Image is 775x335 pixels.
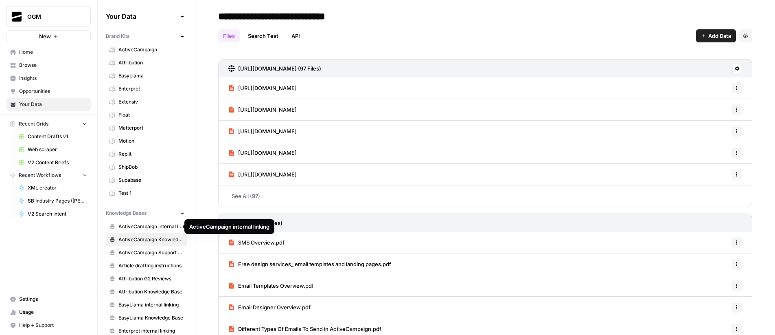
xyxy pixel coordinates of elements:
[238,303,311,311] span: Email Designer Overview.pdf
[118,150,183,158] span: Replit
[118,124,183,132] span: Matterport
[189,223,269,231] div: ActiveCampaign internal linking
[106,108,187,121] a: Float
[106,246,187,259] a: ActiveCampaign Support Center
[106,121,187,134] a: Matterport
[238,84,297,92] span: [URL][DOMAIN_NAME]
[106,220,187,233] a: ActiveCampaign internal linking
[106,43,187,56] a: ActiveCampaign
[106,148,187,161] a: Replit
[106,82,187,95] a: Enterpret
[28,197,87,205] span: SB Industry Pages ([PERSON_NAME] v3)
[228,77,297,99] a: [URL][DOMAIN_NAME]
[106,187,187,200] a: Test 1
[228,214,282,232] a: Uploads (17 Files)
[7,30,91,42] button: New
[228,253,391,275] a: Free design services_ email templates and landing pages.pdf
[7,59,91,72] a: Browse
[228,275,314,296] a: Email Templates Overview.pdf
[106,174,187,187] a: Supabase
[228,99,297,120] a: [URL][DOMAIN_NAME]
[106,56,187,69] a: Attribution
[106,298,187,311] a: EasyLlama internal linking
[118,190,183,197] span: Test 1
[19,172,61,179] span: Recent Workflows
[15,181,91,194] a: XML creator
[238,127,297,135] span: [URL][DOMAIN_NAME]
[7,98,91,111] a: Your Data
[228,297,311,318] a: Email Designer Overview.pdf
[7,319,91,332] button: Help + Support
[19,62,87,69] span: Browse
[218,29,240,42] a: Files
[7,72,91,85] a: Insights
[7,46,91,59] a: Home
[238,238,285,247] span: SMS Overview.pdf
[7,169,91,181] button: Recent Workflows
[15,194,91,207] a: SB Industry Pages ([PERSON_NAME] v3)
[118,314,183,322] span: EasyLlama Knowledge Base
[243,29,283,42] a: Search Test
[28,210,87,218] span: V2 Search Intent
[238,64,321,73] h3: [URL][DOMAIN_NAME] (97 Files)
[15,130,91,143] a: Content Drafts v1
[106,134,187,148] a: Motion
[19,120,48,128] span: Recent Grids
[118,327,183,335] span: Enterpret internal linking
[106,259,187,272] a: Article drafting instructions
[19,101,87,108] span: Your Data
[228,232,285,253] a: SMS Overview.pdf
[118,176,183,184] span: Supabase
[19,295,87,303] span: Settings
[106,161,187,174] a: ShipBob
[118,137,183,145] span: Motion
[28,184,87,192] span: XML creator
[39,32,51,40] span: New
[696,29,736,42] button: Add Data
[238,149,297,157] span: [URL][DOMAIN_NAME]
[118,72,183,79] span: EasyLlama
[28,146,87,153] span: Web scraper
[238,260,391,268] span: Free design services_ email templates and landing pages.pdf
[7,306,91,319] a: Usage
[7,85,91,98] a: Opportunities
[118,111,183,119] span: Float
[106,33,129,40] span: Brand Kits
[106,285,187,298] a: Attribution Knowledge Base
[118,163,183,171] span: ShipBob
[19,88,87,95] span: Opportunities
[106,233,187,246] a: ActiveCampaign Knowledge Base
[27,13,77,21] span: OGM
[106,69,187,82] a: EasyLlama
[118,46,183,53] span: ActiveCampaign
[15,207,91,220] a: V2 Search Intent
[7,293,91,306] a: Settings
[15,156,91,169] a: V2 Content Briefs
[118,236,183,243] span: ActiveCampaign Knowledge Base
[7,7,91,27] button: Workspace: OGM
[238,325,381,333] span: Different Types Of Emails To Send in ActiveCampaign.pdf
[7,118,91,130] button: Recent Grids
[118,98,183,106] span: Extensiv
[106,311,187,324] a: EasyLlama Knowledge Base
[238,106,297,114] span: [URL][DOMAIN_NAME]
[238,219,282,227] h3: Uploads (17 Files)
[19,322,87,329] span: Help + Support
[708,32,731,40] span: Add Data
[228,60,321,77] a: [URL][DOMAIN_NAME] (97 Files)
[228,142,297,163] a: [URL][DOMAIN_NAME]
[106,209,147,217] span: Knowledge Bases
[28,159,87,166] span: V2 Content Briefs
[218,185,752,207] a: See All (97)
[118,288,183,295] span: Attribution Knowledge Base
[228,164,297,185] a: [URL][DOMAIN_NAME]
[118,59,183,66] span: Attribution
[287,29,305,42] a: API
[19,48,87,56] span: Home
[15,143,91,156] a: Web scraper
[238,282,314,290] span: Email Templates Overview.pdf
[228,121,297,142] a: [URL][DOMAIN_NAME]
[118,262,183,269] span: Article drafting instructions
[118,85,183,93] span: Enterpret
[118,275,183,282] span: Attribution G2 Reviews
